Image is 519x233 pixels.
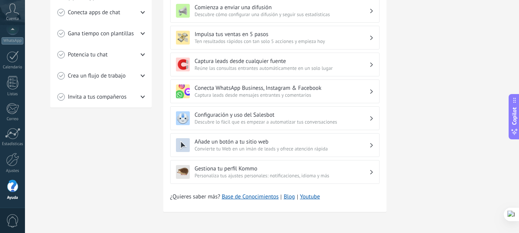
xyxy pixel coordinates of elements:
[68,72,126,80] span: Crea un flujo de trabajo
[222,193,279,201] a: Base de Conocimientos
[511,107,518,125] span: Copilot
[195,11,369,18] span: Descubre cómo configurar una difusión y seguir sus estadísticas
[195,92,369,98] span: Captura leads desde mensajes entrantes y comentarios
[300,193,320,200] a: Youtube
[195,31,369,38] h3: Impulsa tus ventas en 5 pasos
[195,38,369,45] span: Ten resultados rápidos con tan solo 5 acciones y empieza hoy
[68,93,127,101] span: Invita a tus compañeros
[195,172,369,179] span: Personaliza tus ajustes personales: notificaciones, idioma y más
[2,117,24,122] div: Correo
[2,142,24,147] div: Estadísticas
[195,65,369,71] span: Reúne las consultas entrantes automáticamente en un solo lugar
[170,193,320,201] span: ¿Quieres saber más?
[195,111,369,119] h3: Configuración y uso del Salesbot
[6,17,19,21] span: Cuenta
[68,51,108,59] span: Potencia tu chat
[2,92,24,97] div: Listas
[195,4,369,11] h3: Comienza a enviar una difusión
[68,9,120,17] span: Conecta apps de chat
[195,138,369,145] h3: Añade un botón a tu sitio web
[195,165,369,172] h3: Gestiona tu perfil Kommo
[2,37,23,45] div: WhatsApp
[284,193,295,201] a: Blog
[2,65,24,70] div: Calendario
[195,119,369,125] span: Descubre lo fácil que es empezar a automatizar tus conversaciones
[2,195,24,200] div: Ayuda
[195,84,369,92] h3: Conecta WhatsApp Business, Instagram & Facebook
[68,30,134,38] span: Gana tiempo con plantillas
[195,58,369,65] h3: Captura leads desde cualquier fuente
[195,145,369,152] span: Convierte tu Web en un imán de leads y ofrece atención rápida
[2,169,24,174] div: Ajustes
